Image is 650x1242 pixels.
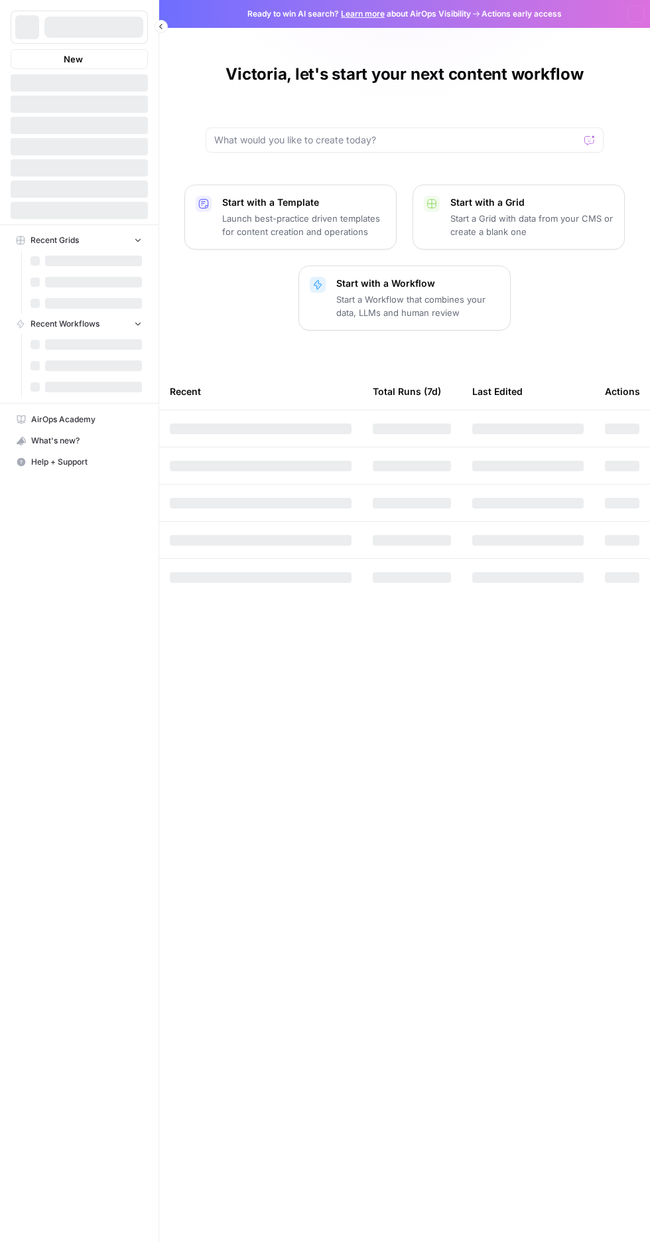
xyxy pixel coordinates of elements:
[11,431,147,451] div: What's new?
[482,8,562,20] span: Actions early access
[373,373,441,410] div: Total Runs (7d)
[31,318,99,330] span: Recent Workflows
[170,373,352,410] div: Recent
[11,409,148,430] a: AirOps Academy
[11,430,148,451] button: What's new?
[11,230,148,250] button: Recent Grids
[222,196,385,209] p: Start with a Template
[184,185,397,250] button: Start with a TemplateLaunch best-practice driven templates for content creation and operations
[222,212,385,238] p: Launch best-practice driven templates for content creation and operations
[336,277,499,290] p: Start with a Workflow
[247,8,471,20] span: Ready to win AI search? about AirOps Visibility
[341,9,385,19] a: Learn more
[298,266,511,331] button: Start with a WorkflowStart a Workflow that combines your data, LLMs and human review
[472,373,523,410] div: Last Edited
[11,314,148,334] button: Recent Workflows
[31,456,142,468] span: Help + Support
[11,49,148,69] button: New
[605,373,640,410] div: Actions
[336,293,499,319] p: Start a Workflow that combines your data, LLMs and human review
[450,196,614,209] p: Start with a Grid
[226,64,583,85] h1: Victoria, let's start your next content workflow
[413,185,625,250] button: Start with a GridStart a Grid with data from your CMS or create a blank one
[214,133,579,147] input: What would you like to create today?
[31,414,142,426] span: AirOps Academy
[450,212,614,238] p: Start a Grid with data from your CMS or create a blank one
[64,52,83,66] span: New
[31,234,79,246] span: Recent Grids
[11,451,148,473] button: Help + Support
